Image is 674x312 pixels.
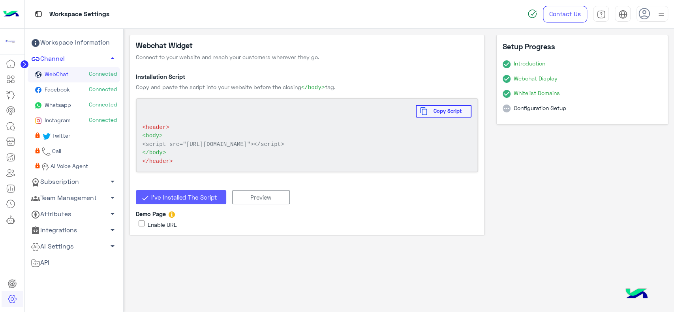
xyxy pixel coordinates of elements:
img: tab [34,9,43,19]
span: arrow_drop_down [108,193,117,202]
h5: Webchat Widget [136,41,479,50]
a: Contact Us [543,6,587,22]
span: Whatsapp [43,101,71,108]
span: Introduction [514,59,545,68]
a: WhatsappConnected [28,98,120,113]
span: Call [51,148,62,154]
img: hulul-logo.png [623,280,650,308]
img: profile [656,9,666,19]
span: Configuration Setup [514,104,566,113]
button: Copy Script [416,105,471,118]
span: arrow_drop_down [108,241,117,251]
span: Connected [89,116,117,124]
a: Team Management [28,190,120,206]
button: I’ve Installed The Script [136,190,226,204]
a: Attributes [28,206,120,222]
span: arrow_drop_down [108,177,117,186]
span: <script src="[URL][DOMAIN_NAME]"></script> [143,140,472,149]
p: Copy and paste the script into your website before the closing tag. [136,83,479,92]
p: Workspace Settings [49,9,109,20]
span: arrow_drop_up [108,54,117,63]
span: Instagram [43,117,71,123]
a: API [28,255,120,271]
a: Channel [28,51,120,67]
span: </body> [143,149,472,157]
h6: Installation Script [136,73,479,80]
a: tab [593,6,609,22]
a: Twitter [28,129,120,144]
span: Facebook [43,86,70,93]
span: I’ve Installed The Script [151,194,217,201]
span: arrow_drop_down [108,225,117,235]
span: Demo Page [136,210,166,217]
a: Integrations [28,222,120,239]
span: <body> [143,132,472,140]
a: FacebookConnected [28,82,120,98]
a: AI Voice Agent [28,159,120,174]
span: </header> [143,157,472,166]
a: Call [28,144,120,159]
img: 171468393613305 [3,34,17,49]
span: arrow_drop_down [108,209,117,219]
span: Connected [89,70,117,78]
span: API [31,258,49,268]
span: </body> [301,84,325,91]
span: WebChat [43,71,68,77]
h6: Setup Progress [503,41,662,52]
img: tab [618,10,627,19]
a: Workspace Information [28,35,120,51]
label: Enable URL [148,220,177,229]
a: InstagramConnected [28,113,120,129]
a: Subscription [28,174,120,190]
a: WebChatConnected [28,67,120,82]
img: tab [597,10,606,19]
a: AI Settings [28,239,120,255]
span: Connected [89,101,117,108]
img: Logo [3,6,19,22]
p: Connect to your website and reach your customers wherever they go. [136,53,479,61]
button: Preview [232,190,290,204]
span: <header> [143,123,472,132]
span: Whitelist Domains [514,89,560,98]
span: Copy Script [428,108,468,114]
span: Connected [89,85,117,93]
span: Twitter [51,132,71,139]
span: Webchat Display [514,74,558,83]
img: spinner [528,9,537,19]
span: AI Voice Agent [49,163,88,169]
